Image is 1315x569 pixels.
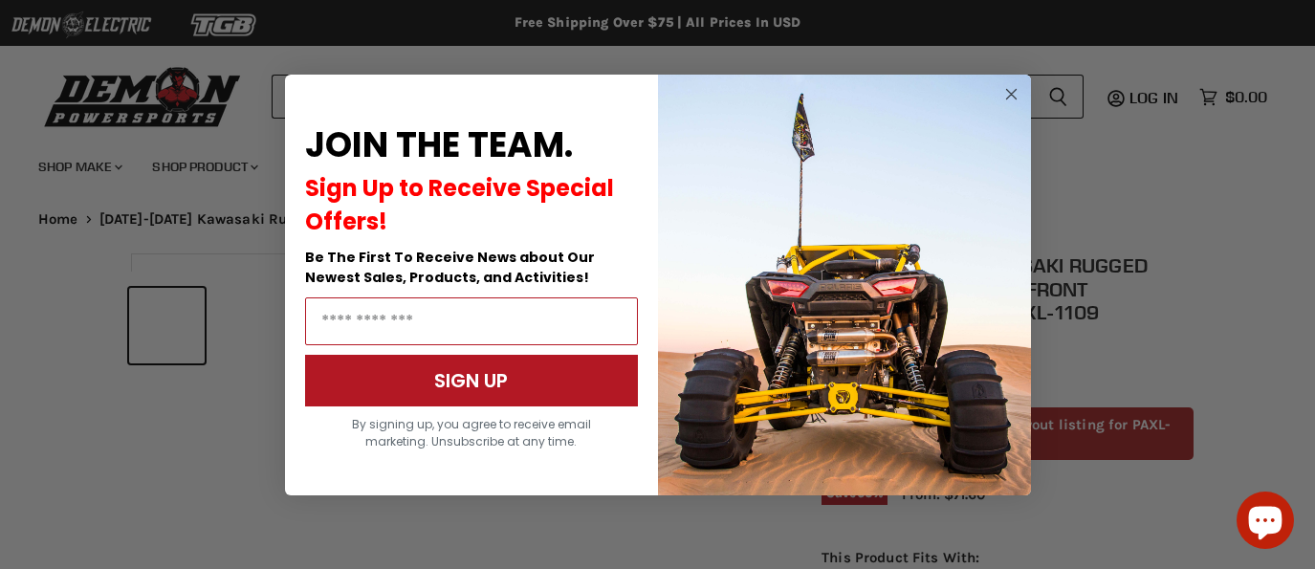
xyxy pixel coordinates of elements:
[305,172,614,237] span: Sign Up to Receive Special Offers!
[305,297,638,345] input: Email Address
[658,75,1031,495] img: a9095488-b6e7-41ba-879d-588abfab540b.jpeg
[1231,492,1300,554] inbox-online-store-chat: Shopify online store chat
[352,416,591,449] span: By signing up, you agree to receive email marketing. Unsubscribe at any time.
[305,248,595,287] span: Be The First To Receive News about Our Newest Sales, Products, and Activities!
[999,82,1023,106] button: Close dialog
[305,355,638,406] button: SIGN UP
[305,120,573,169] span: JOIN THE TEAM.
